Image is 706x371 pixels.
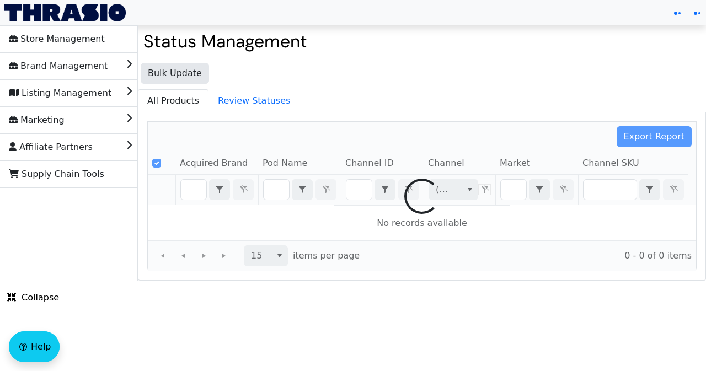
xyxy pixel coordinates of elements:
[9,30,105,48] span: Store Management
[9,57,108,75] span: Brand Management
[143,31,700,52] h2: Status Management
[9,165,104,183] span: Supply Chain Tools
[7,291,59,304] span: Collapse
[9,111,65,129] span: Marketing
[148,67,202,80] span: Bulk Update
[31,340,51,353] span: Help
[209,90,299,112] span: Review Statuses
[141,63,209,84] button: Bulk Update
[4,4,126,21] img: Thrasio Logo
[9,84,111,102] span: Listing Management
[9,331,60,362] button: Help floatingactionbutton
[138,90,208,112] span: All Products
[9,138,93,156] span: Affiliate Partners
